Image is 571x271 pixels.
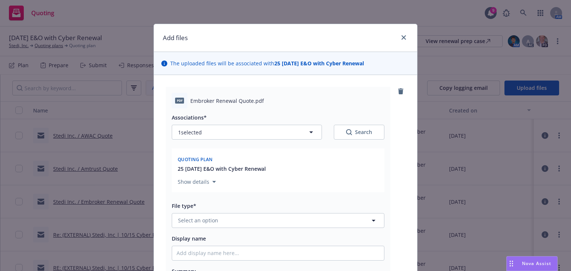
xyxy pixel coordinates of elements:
[334,125,384,140] button: SearchSearch
[178,156,213,163] span: Quoting plan
[172,125,322,140] button: 1selected
[170,59,364,67] span: The uploaded files will be associated with
[399,33,408,42] a: close
[163,33,188,43] h1: Add files
[190,97,264,105] span: Embroker Renewal Quote.pdf
[175,177,219,186] button: Show details
[346,129,352,135] svg: Search
[506,256,558,271] button: Nova Assist
[172,114,207,121] span: Associations*
[172,235,206,242] span: Display name
[178,128,202,136] span: 1 selected
[172,213,384,228] button: Select an option
[178,165,266,173] button: 25 [DATE] E&O with Cyber Renewal
[396,87,405,96] a: remove
[172,202,196,209] span: File type*
[346,128,372,136] div: Search
[522,260,551,267] span: Nova Assist
[175,98,184,103] span: pdf
[178,216,218,224] span: Select an option
[172,246,384,260] input: Add display name here...
[507,257,516,271] div: Drag to move
[274,60,364,67] strong: 25 [DATE] E&O with Cyber Renewal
